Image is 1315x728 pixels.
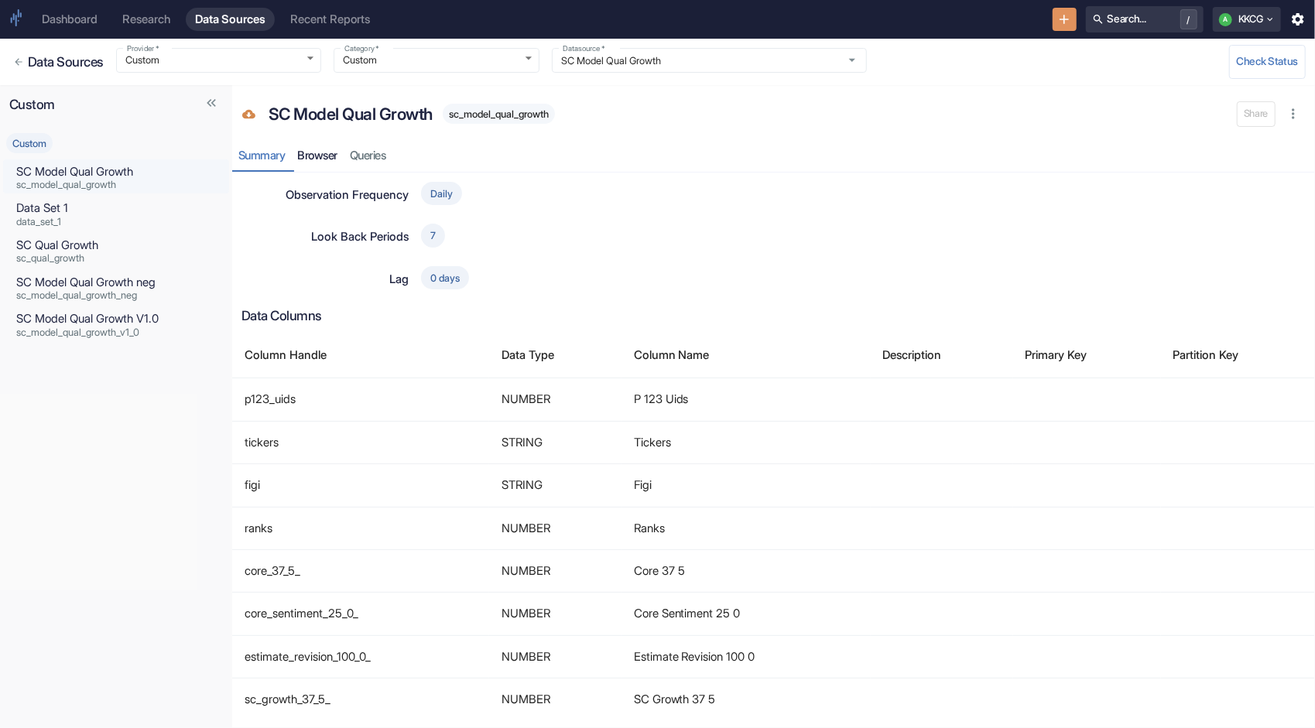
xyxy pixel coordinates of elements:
button: AKKCG [1213,7,1281,32]
p: SC Model Qual Growth [269,102,433,127]
td: Estimate Revision 100 0 [622,635,871,678]
p: Observation Frequency [286,186,409,203]
th: Column Handle [232,333,489,378]
a: Browser [292,140,344,172]
td: ranks [232,507,489,549]
span: data_set_1 [16,217,216,227]
p: SC Model Qual Growth V1.0 [16,310,216,327]
span: sc_qual_growth [16,254,216,264]
button: New Resource [1053,8,1077,32]
div: Research [122,12,170,26]
td: core_37_5_ [232,549,489,592]
a: Research [113,8,180,31]
button: Collapse Sidebar [200,91,223,114]
td: estimate_revision_100_0_ [232,635,489,678]
span: 7 [421,230,445,241]
p: Look Back Periods [311,228,409,245]
th: Data Type [489,333,621,378]
button: Back to Datasets [9,53,28,71]
table: simple table [232,333,1315,721]
td: STRING [489,464,621,507]
a: Data Sources [186,8,275,31]
div: Custom [334,48,539,73]
span: sc_model_qual_growth [16,180,216,190]
label: Datasource [563,43,605,54]
td: Core 37 5 [622,549,871,592]
h6: Data Columns [241,308,1306,323]
a: SC Model Qual Growth negsc_model_qual_growth_neg [3,270,229,304]
td: Figi [622,464,871,507]
td: core_sentiment_25_0_ [232,593,489,635]
label: Category [344,43,379,54]
td: figi [232,464,489,507]
td: NUMBER [489,635,621,678]
button: Search.../ [1086,6,1204,32]
div: Summary [238,149,286,163]
div: SC Model Qual Growth [265,97,437,130]
p: Lag [389,271,409,288]
span: Daily [421,188,462,200]
a: Dashboard [33,8,107,31]
span: sc_model_qual_growth_v1_0 [16,328,216,338]
td: SC Growth 37 5 [622,678,871,721]
td: sc_growth_37_5_ [232,678,489,721]
td: STRING [489,421,621,463]
td: P 123 Uids [622,378,871,421]
p: SC Qual Growth [16,237,216,254]
td: NUMBER [489,593,621,635]
span: 0 days [421,272,469,284]
span: Custom [6,138,53,149]
div: resource tabs [232,140,1315,172]
p: SC Model Qual Growth [16,163,216,180]
a: Data Set 1data_set_1 [3,197,229,231]
a: SC Model Qual Growthsc_model_qual_growth [3,159,229,193]
td: NUMBER [489,549,621,592]
a: SC Qual Growthsc_qual_growth [3,234,229,268]
a: Recent Reports [281,8,379,31]
div: A [1219,13,1232,26]
td: Core Sentiment 25 0 [622,593,871,635]
div: Data Sources [195,12,265,26]
th: Partition Key [1161,333,1315,378]
h6: Custom [9,97,200,112]
p: Data Set 1 [16,200,216,217]
span: Data Source [242,108,255,124]
div: Custom [116,48,322,73]
td: p123_uids [232,378,489,421]
div: Recent Reports [290,12,370,26]
td: tickers [232,421,489,463]
label: Provider [127,43,159,54]
td: Ranks [622,507,871,549]
button: Check Status [1229,45,1306,79]
h6: Data Sources [28,54,104,70]
button: Open [843,51,861,70]
p: SC Model Qual Growth neg [16,274,216,291]
a: SC Model Qual Growth V1.0sc_model_qual_growth_v1_0 [3,307,229,341]
th: Column Name [622,333,871,378]
th: Description [871,333,1013,378]
div: Dashboard [42,12,98,26]
span: sc_model_qual_growth_neg [16,291,216,301]
a: Queries [344,140,392,172]
td: NUMBER [489,378,621,421]
td: Tickers [622,421,871,463]
span: sc_model_qual_growth [443,108,555,120]
th: Primary Key [1013,333,1161,378]
td: NUMBER [489,678,621,721]
td: NUMBER [489,507,621,549]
